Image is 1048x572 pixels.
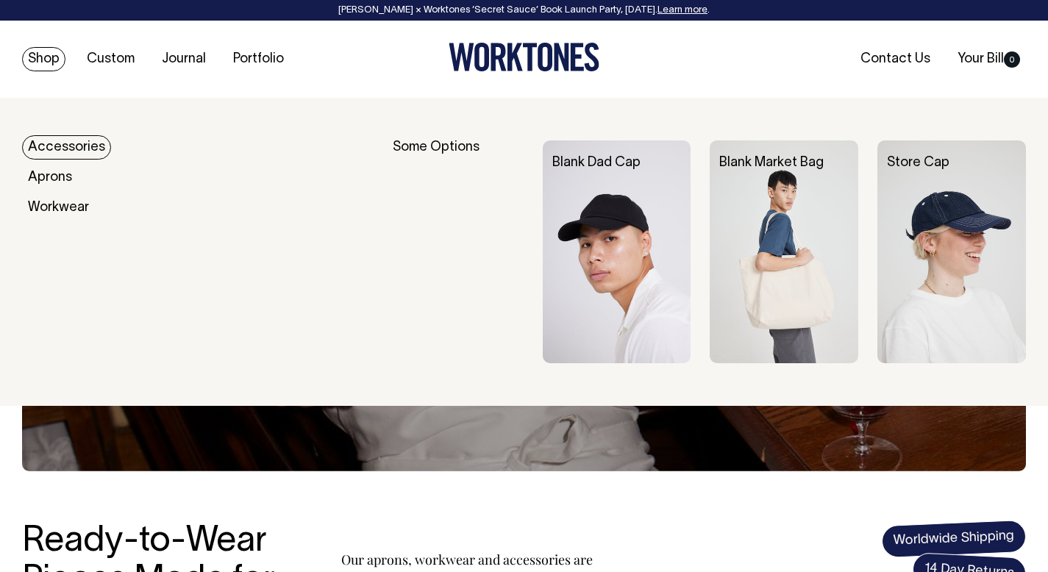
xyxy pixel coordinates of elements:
a: Aprons [22,165,78,190]
a: Custom [81,47,140,71]
a: Accessories [22,135,111,160]
img: Blank Market Bag [710,140,858,363]
a: Blank Market Bag [719,157,824,169]
span: Worldwide Shipping [881,520,1027,558]
a: Learn more [657,6,707,15]
a: Portfolio [227,47,290,71]
a: Journal [156,47,212,71]
div: [PERSON_NAME] × Worktones ‘Secret Sauce’ Book Launch Party, [DATE]. . [15,5,1033,15]
a: Blank Dad Cap [552,157,641,169]
img: Blank Dad Cap [543,140,691,363]
a: Your Bill0 [952,47,1026,71]
a: Store Cap [887,157,949,169]
a: Workwear [22,196,95,220]
span: 0 [1004,51,1020,68]
a: Shop [22,47,65,71]
div: Some Options [393,140,523,363]
a: Contact Us [855,47,936,71]
img: Store Cap [877,140,1026,363]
